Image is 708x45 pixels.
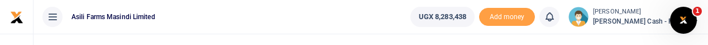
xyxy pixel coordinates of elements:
a: logo-small logo-large logo-large [10,12,23,21]
img: profile-user [568,7,589,27]
span: Add money [479,8,535,26]
small: [PERSON_NAME] [593,7,699,17]
span: [PERSON_NAME] Cash - Finance [593,16,699,26]
li: Wallet ballance [406,7,479,27]
span: UGX 8,283,438 [419,11,466,22]
a: Add money [479,12,535,20]
li: Toup your wallet [479,8,535,26]
span: 1 [693,7,702,16]
img: logo-small [10,11,23,24]
span: Asili Farms Masindi Limited [67,12,160,22]
iframe: Intercom live chat [670,7,697,34]
a: profile-user [PERSON_NAME] [PERSON_NAME] Cash - Finance [568,7,699,27]
a: UGX 8,283,438 [410,7,475,27]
